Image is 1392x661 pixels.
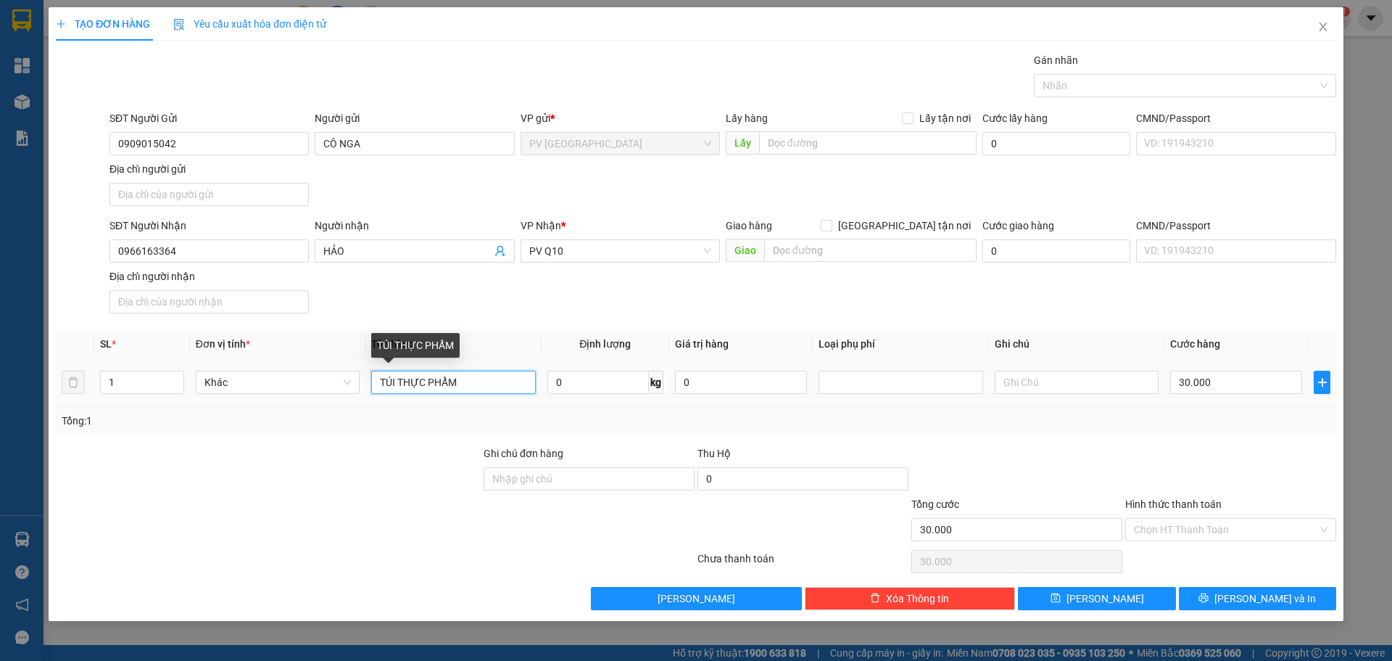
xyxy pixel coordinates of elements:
[484,467,695,490] input: Ghi chú đơn hàng
[173,19,185,30] img: icon
[1066,591,1144,607] span: [PERSON_NAME]
[1179,587,1336,610] button: printer[PERSON_NAME] và In
[1051,593,1061,604] span: save
[1034,54,1078,66] label: Gán nhãn
[173,18,326,30] span: Yêu cầu xuất hóa đơn điện tử
[529,133,711,155] span: PV Hòa Thành
[675,338,729,350] span: Giá trị hàng
[109,268,309,284] div: Địa chỉ người nhận
[1125,498,1222,510] label: Hình thức thanh toán
[1314,371,1330,394] button: plus
[982,239,1130,263] input: Cước giao hàng
[529,240,711,262] span: PV Q10
[726,112,768,124] span: Lấy hàng
[832,218,977,234] span: [GEOGRAPHIC_DATA] tận nơi
[100,338,112,350] span: SL
[726,239,764,262] span: Giao
[1136,110,1335,126] div: CMND/Passport
[196,338,250,350] span: Đơn vị tính
[911,498,959,510] span: Tổng cước
[1198,593,1209,604] span: printer
[109,218,309,234] div: SĐT Người Nhận
[805,587,1016,610] button: deleteXóa Thông tin
[109,161,309,177] div: Địa chỉ người gửi
[1303,7,1343,48] button: Close
[56,19,66,29] span: plus
[1018,587,1175,610] button: save[PERSON_NAME]
[1214,591,1316,607] span: [PERSON_NAME] và In
[989,330,1164,358] th: Ghi chú
[813,330,988,358] th: Loại phụ phí
[521,220,561,231] span: VP Nhận
[726,131,759,155] span: Lấy
[56,18,150,30] span: TẠO ĐƠN HÀNG
[521,110,720,126] div: VP gửi
[1317,21,1329,33] span: close
[591,587,802,610] button: [PERSON_NAME]
[484,448,563,459] label: Ghi chú đơn hàng
[109,290,309,313] input: Địa chỉ của người nhận
[1170,338,1220,350] span: Cước hàng
[982,132,1130,155] input: Cước lấy hàng
[109,110,309,126] div: SĐT Người Gửi
[696,551,910,576] div: Chưa thanh toán
[726,220,772,231] span: Giao hàng
[913,110,977,126] span: Lấy tận nơi
[1136,218,1335,234] div: CMND/Passport
[579,338,631,350] span: Định lượng
[886,591,949,607] span: Xóa Thông tin
[995,371,1159,394] input: Ghi Chú
[371,371,535,394] input: VD: Bàn, Ghế
[764,239,977,262] input: Dọc đường
[649,371,663,394] span: kg
[982,220,1054,231] label: Cước giao hàng
[697,448,731,459] span: Thu Hộ
[870,593,880,604] span: delete
[204,371,351,393] span: Khác
[494,245,506,257] span: user-add
[658,591,735,607] span: [PERSON_NAME]
[675,371,807,394] input: 0
[62,413,537,429] div: Tổng: 1
[315,218,514,234] div: Người nhận
[1314,377,1329,388] span: plus
[109,183,309,206] input: Địa chỉ của người gửi
[315,110,514,126] div: Người gửi
[371,333,460,358] div: TÚI THỰC PHẨM
[759,131,977,155] input: Dọc đường
[62,371,85,394] button: delete
[982,112,1048,124] label: Cước lấy hàng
